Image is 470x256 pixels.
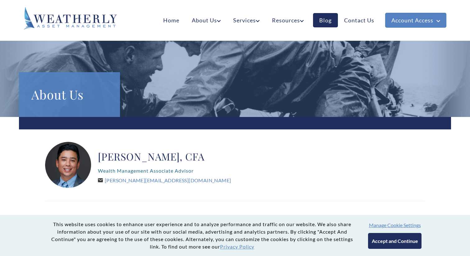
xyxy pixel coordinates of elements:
h2: [PERSON_NAME], CFA [98,150,231,163]
a: Contact Us [338,13,380,27]
img: Weatherly [24,7,117,30]
a: [PERSON_NAME][EMAIL_ADDRESS][DOMAIN_NAME] [98,177,231,183]
button: Manage Cookie Settings [369,222,421,228]
a: Account Access [385,13,446,28]
a: Services [227,13,266,27]
a: About Us [186,13,227,27]
a: Blog [313,13,338,27]
p: Wealth Management Associate Advisor [98,166,231,176]
a: Resources [266,13,310,27]
h1: About Us [31,85,108,105]
a: Privacy Policy [220,244,254,249]
button: Accept and Continue [368,233,421,249]
p: [PERSON_NAME] joined the [PERSON_NAME] team in Fall of 2022 to expand upon the Firm’s best-in-cla... [45,214,425,244]
p: This website uses cookies to enhance user experience and to analyze performance and traffic on ou... [48,221,356,250]
a: Home [157,13,186,27]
